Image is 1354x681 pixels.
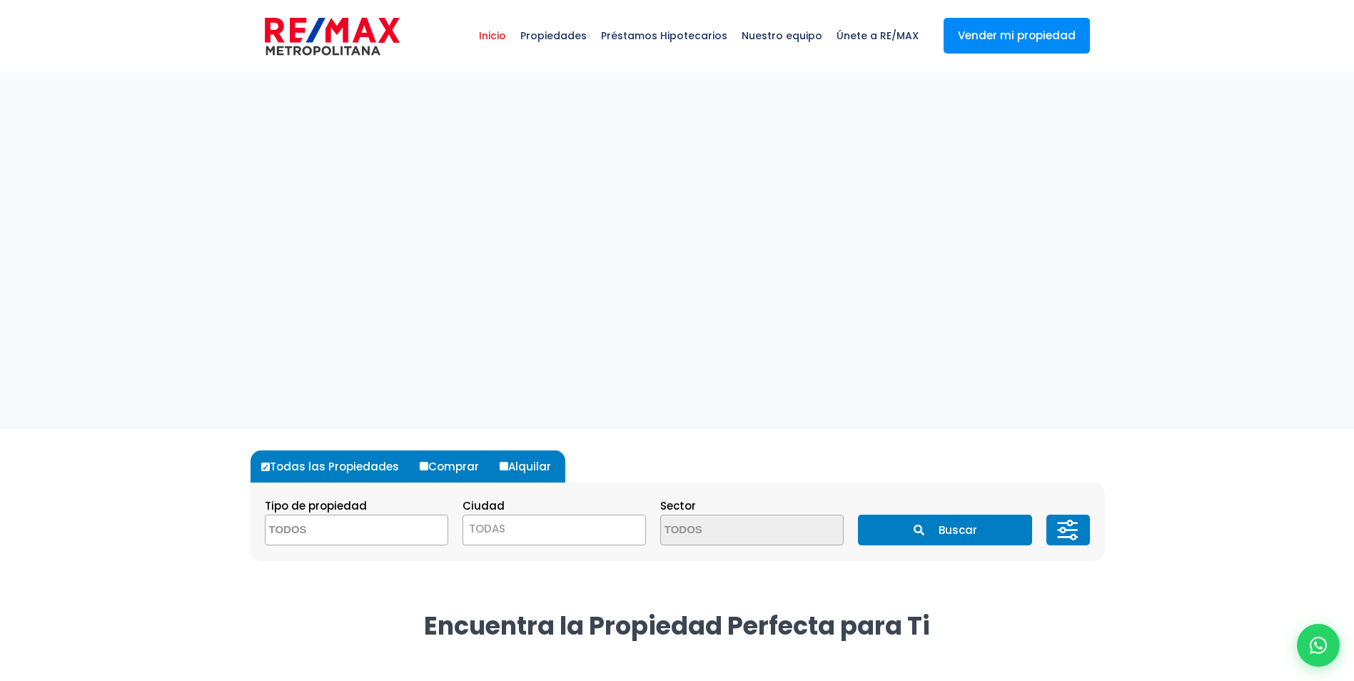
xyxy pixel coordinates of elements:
span: Tipo de propiedad [265,498,367,513]
input: Comprar [420,462,428,470]
label: Todas las Propiedades [258,450,413,483]
span: TODAS [463,515,646,545]
span: Sector [660,498,696,513]
span: Propiedades [513,14,594,57]
a: Vender mi propiedad [944,18,1090,54]
input: Todas las Propiedades [261,463,270,471]
span: Nuestro equipo [734,14,829,57]
span: Únete a RE/MAX [829,14,926,57]
span: TODAS [463,519,645,539]
textarea: Search [661,515,799,546]
span: TODAS [469,521,505,536]
label: Comprar [416,450,493,483]
span: Ciudad [463,498,505,513]
button: Buscar [858,515,1032,545]
textarea: Search [266,515,404,546]
span: Préstamos Hipotecarios [594,14,734,57]
strong: Encuentra la Propiedad Perfecta para Ti [424,608,930,643]
img: remax-metropolitana-logo [265,15,400,58]
input: Alquilar [500,462,508,470]
span: Inicio [472,14,513,57]
label: Alquilar [496,450,565,483]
